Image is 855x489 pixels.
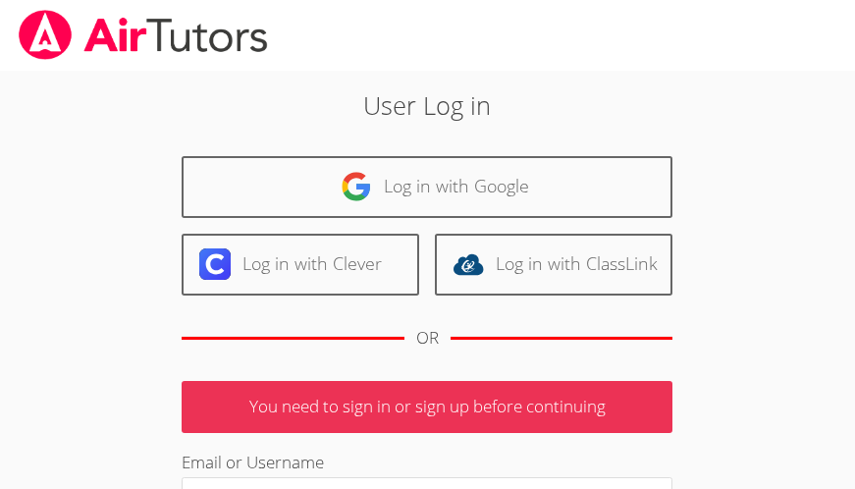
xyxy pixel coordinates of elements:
img: classlink-logo-d6bb404cc1216ec64c9a2012d9dc4662098be43eaf13dc465df04b49fa7ab582.svg [453,248,484,280]
p: You need to sign in or sign up before continuing [182,381,672,433]
a: Log in with ClassLink [435,234,672,296]
img: clever-logo-6eab21bc6e7a338710f1a6ff85c0baf02591cd810cc4098c63d3a4b26e2feb20.svg [199,248,231,280]
a: Log in with Clever [182,234,419,296]
div: OR [416,324,439,353]
a: Log in with Google [182,156,672,218]
h2: User Log in [120,86,735,124]
img: google-logo-50288ca7cdecda66e5e0955fdab243c47b7ad437acaf1139b6f446037453330a.svg [341,171,372,202]
label: Email or Username [182,451,324,473]
img: airtutors_banner-c4298cdbf04f3fff15de1276eac7730deb9818008684d7c2e4769d2f7ddbe033.png [17,10,270,60]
